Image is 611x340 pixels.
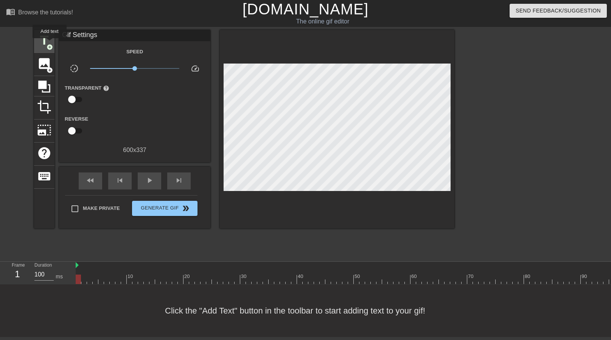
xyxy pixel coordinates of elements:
[135,204,194,213] span: Generate Gif
[581,273,588,280] div: 90
[6,7,15,16] span: menu_book
[37,146,51,160] span: help
[56,273,63,281] div: ms
[525,273,532,280] div: 80
[181,204,190,213] span: double_arrow
[354,273,361,280] div: 50
[37,33,51,48] span: title
[18,9,73,16] div: Browse the tutorials!
[86,176,95,185] span: fast_rewind
[510,4,607,18] button: Send Feedback/Suggestion
[65,115,88,123] label: Reverse
[65,84,109,92] label: Transparent
[59,146,210,155] div: 600 x 337
[6,7,73,19] a: Browse the tutorials!
[37,56,51,71] span: image
[34,263,52,268] label: Duration
[37,123,51,137] span: photo_size_select_large
[132,201,197,216] button: Generate Gif
[207,17,438,26] div: The online gif editor
[243,1,368,17] a: [DOMAIN_NAME]
[126,48,143,56] label: Speed
[115,176,124,185] span: skip_previous
[59,30,210,41] div: Gif Settings
[12,267,23,281] div: 1
[191,64,200,73] span: speed
[83,205,120,212] span: Make Private
[127,273,134,280] div: 10
[6,262,29,284] div: Frame
[184,273,191,280] div: 20
[145,176,154,185] span: play_arrow
[174,176,183,185] span: skip_next
[516,6,601,16] span: Send Feedback/Suggestion
[298,273,305,280] div: 40
[70,64,79,73] span: slow_motion_video
[47,44,53,50] span: add_circle
[37,169,51,183] span: keyboard
[411,273,418,280] div: 60
[37,100,51,114] span: crop
[47,67,53,73] span: add_circle
[103,85,109,92] span: help
[241,273,248,280] div: 30
[468,273,475,280] div: 70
